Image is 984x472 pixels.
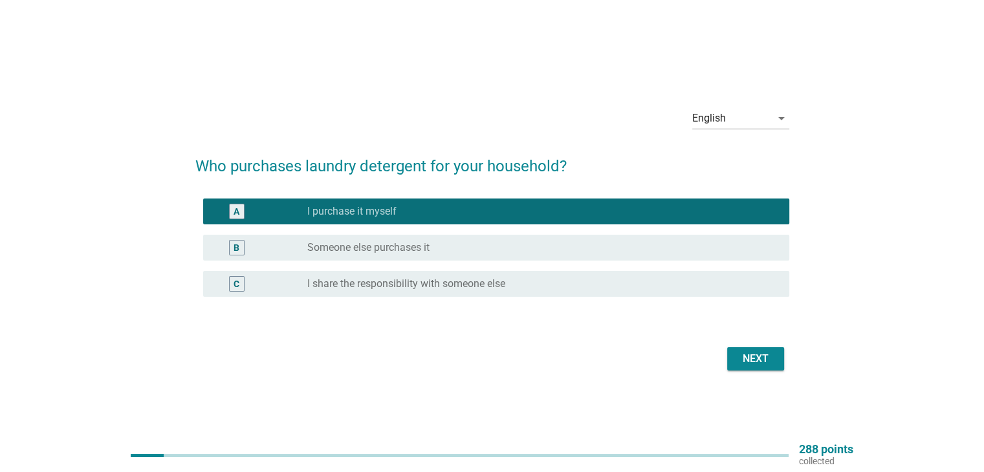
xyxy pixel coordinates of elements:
[799,455,853,467] p: collected
[727,347,784,370] button: Next
[195,142,789,178] h2: Who purchases laundry detergent for your household?
[307,205,397,218] label: I purchase it myself
[692,113,726,124] div: English
[799,444,853,455] p: 288 points
[234,277,239,291] div: C
[234,241,239,255] div: B
[738,351,774,367] div: Next
[774,111,789,126] i: arrow_drop_down
[307,241,430,254] label: Someone else purchases it
[307,277,505,290] label: I share the responsibility with someone else
[234,205,239,219] div: A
